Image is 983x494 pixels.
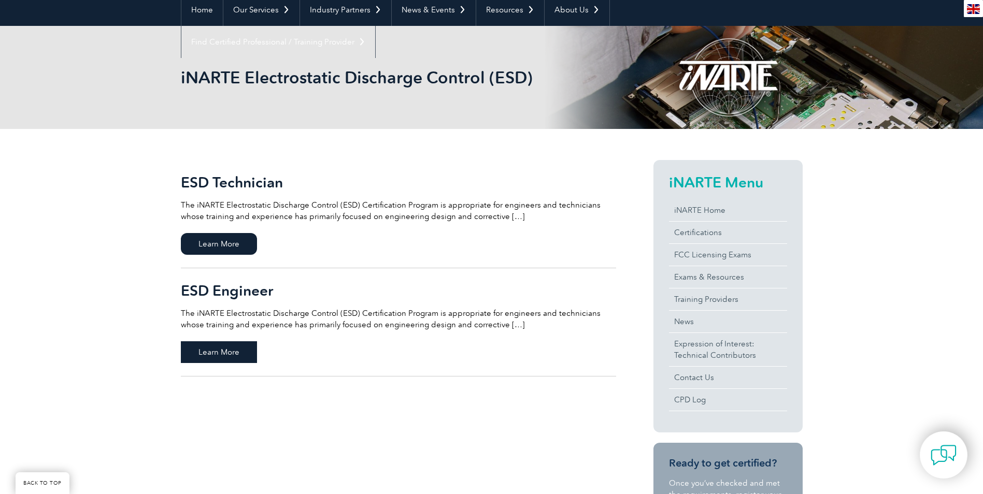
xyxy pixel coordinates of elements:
[669,288,787,310] a: Training Providers
[181,174,616,191] h2: ESD Technician
[669,367,787,388] a: Contact Us
[669,389,787,411] a: CPD Log
[669,174,787,191] h2: iNARTE Menu
[669,333,787,366] a: Expression of Interest:Technical Contributors
[181,67,579,88] h1: iNARTE Electrostatic Discharge Control (ESD)
[181,341,257,363] span: Learn More
[181,26,375,58] a: Find Certified Professional / Training Provider
[669,244,787,266] a: FCC Licensing Exams
[669,311,787,332] a: News
[181,282,616,299] h2: ESD Engineer
[669,266,787,288] a: Exams & Resources
[181,233,257,255] span: Learn More
[967,4,980,14] img: en
[669,457,787,470] h3: Ready to get certified?
[181,308,616,330] p: The iNARTE Electrostatic Discharge Control (ESD) Certification Program is appropriate for enginee...
[181,199,616,222] p: The iNARTE Electrostatic Discharge Control (ESD) Certification Program is appropriate for enginee...
[669,199,787,221] a: iNARTE Home
[181,160,616,268] a: ESD Technician The iNARTE Electrostatic Discharge Control (ESD) Certification Program is appropri...
[931,442,957,468] img: contact-chat.png
[181,268,616,376] a: ESD Engineer The iNARTE Electrostatic Discharge Control (ESD) Certification Program is appropriat...
[16,472,69,494] a: BACK TO TOP
[669,222,787,243] a: Certifications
